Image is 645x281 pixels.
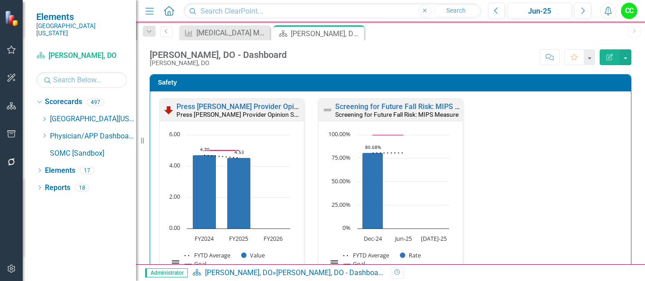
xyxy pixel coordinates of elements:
path: FY2025, 4.53. Value. [227,157,251,229]
a: Elements [45,166,75,176]
button: Search [434,5,479,17]
a: Reports [45,183,70,193]
span: Administrator [145,268,188,277]
text: 4.53 [235,149,244,155]
text: FY2026 [264,234,283,243]
button: Show FYTD Average [343,252,390,259]
div: [PERSON_NAME], DO - Dashboard [276,268,385,277]
text: FYTD Average [353,251,389,259]
div: 497 [87,98,104,106]
a: SOMC [Sandbox] [50,148,136,159]
text: Jun-25 [394,234,412,243]
text: 6.00 [169,130,180,138]
a: [PERSON_NAME], DO [205,268,273,277]
div: [PERSON_NAME], DO - Dashboard [150,50,287,60]
div: Chart. Highcharts interactive chart. [164,130,299,277]
div: Chart. Highcharts interactive chart. [323,130,458,277]
text: 0.00 [169,224,180,232]
small: Screening for Future Fall Risk: MIPS Measure [335,111,459,118]
button: Jun-25 [508,3,572,19]
button: View chart menu, Chart [328,257,341,269]
small: Press [PERSON_NAME] Provider Opinion Survey: Safety Survey Results [176,110,370,119]
text: 50.00% [332,177,351,185]
text: 4.00 [169,161,180,169]
text: 0% [342,224,351,232]
button: View chart menu, Chart [169,257,182,269]
text: 100.00% [328,130,351,138]
a: Physician/APP Dashboards [50,131,136,142]
h3: Safety [158,79,626,86]
small: [GEOGRAPHIC_DATA][US_STATE] [36,22,127,37]
input: Search ClearPoint... [184,3,481,19]
img: Below Plan [163,105,174,115]
text: Rate [409,251,421,259]
path: FY2024, 4.7. Value. [193,155,216,229]
text: Value [250,251,265,259]
div: 17 [80,167,94,174]
a: [MEDICAL_DATA] Management Bundle [181,27,268,38]
span: Elements [36,11,127,22]
div: [MEDICAL_DATA] Management Bundle [196,27,268,38]
button: Show Goal [185,260,206,268]
text: FY2025 [229,234,248,243]
text: 4.70 [200,146,210,152]
button: CC [621,3,637,19]
text: Goal [353,260,365,268]
button: Show Rate [400,252,421,259]
div: » [192,268,384,278]
g: Value, series 2 of 3. Bar series with 3 bars. [193,135,274,229]
a: Scorecards [45,97,82,107]
div: [PERSON_NAME], DO - Dashboard [291,28,362,39]
text: Dec-24 [364,234,382,243]
text: Goal [194,260,206,268]
svg: Interactive chart [323,130,454,277]
text: 2.00 [169,192,180,200]
a: Press [PERSON_NAME] Provider Opinion Survey: Safety Survey Results [176,102,408,111]
text: 25.00% [332,200,351,209]
a: [PERSON_NAME], DO [36,51,127,61]
a: Screening for Future Fall Risk: MIPS Measure [335,102,484,111]
g: Goal, series 3 of 3. Line with 3 data points. [371,133,406,137]
g: Rate, series 2 of 3. Bar series with 3 bars. [362,135,435,229]
div: [PERSON_NAME], DO [150,60,287,67]
div: 18 [75,184,89,191]
div: Double-Click to Edit [318,98,463,280]
button: Show FYTD Average [185,252,231,259]
div: Jun-25 [511,6,569,17]
path: Dec-24, 80.67885117. Rate. [362,152,383,229]
g: FYTD Average, series 1 of 3. Line with 3 data points. [371,151,406,155]
button: Show Value [241,252,265,259]
span: Search [446,7,466,14]
button: Show Goal [344,260,365,268]
a: [GEOGRAPHIC_DATA][US_STATE] [50,114,136,124]
input: Search Below... [36,72,127,88]
svg: Interactive chart [164,130,295,277]
text: 80.68% [365,144,381,150]
text: FYTD Average [194,251,230,259]
img: Not Defined [322,105,333,115]
div: Double-Click to Edit [159,98,304,280]
img: ClearPoint Strategy [5,10,20,26]
text: [DATE]-25 [421,234,447,243]
text: FY2024 [195,234,214,243]
text: 75.00% [332,153,351,162]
